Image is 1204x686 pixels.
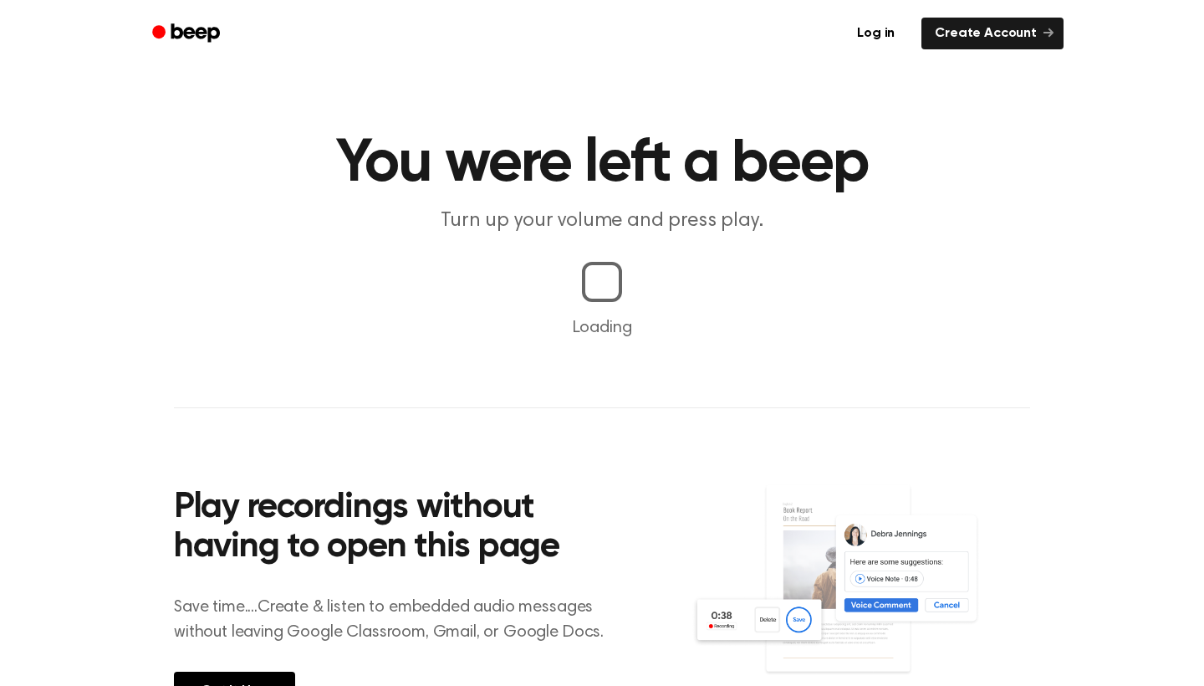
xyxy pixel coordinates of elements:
[840,14,911,53] a: Log in
[174,489,625,568] h2: Play recordings without having to open this page
[174,595,625,645] p: Save time....Create & listen to embedded audio messages without leaving Google Classroom, Gmail, ...
[140,18,235,50] a: Beep
[921,18,1064,49] a: Create Account
[20,315,1184,340] p: Loading
[174,134,1030,194] h1: You were left a beep
[281,207,923,235] p: Turn up your volume and press play.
